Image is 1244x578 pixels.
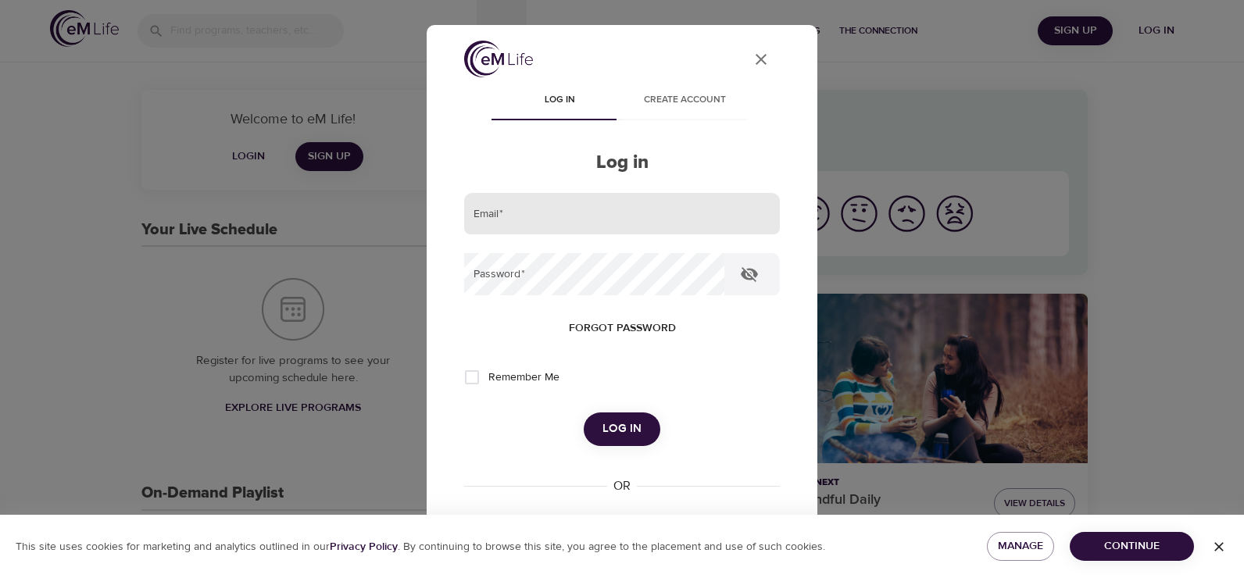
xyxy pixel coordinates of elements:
span: Forgot password [569,319,676,338]
div: disabled tabs example [464,83,780,120]
span: Log in [506,92,613,109]
span: Create account [631,92,738,109]
span: Remember Me [488,369,559,386]
button: Forgot password [563,314,682,343]
img: logo [464,41,533,77]
h2: Log in [464,152,780,174]
div: OR [607,477,637,495]
span: Continue [1082,537,1181,556]
button: Log in [584,412,660,445]
span: Manage [999,537,1042,556]
span: Log in [602,419,642,439]
b: Privacy Policy [330,540,398,554]
button: close [742,41,780,78]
